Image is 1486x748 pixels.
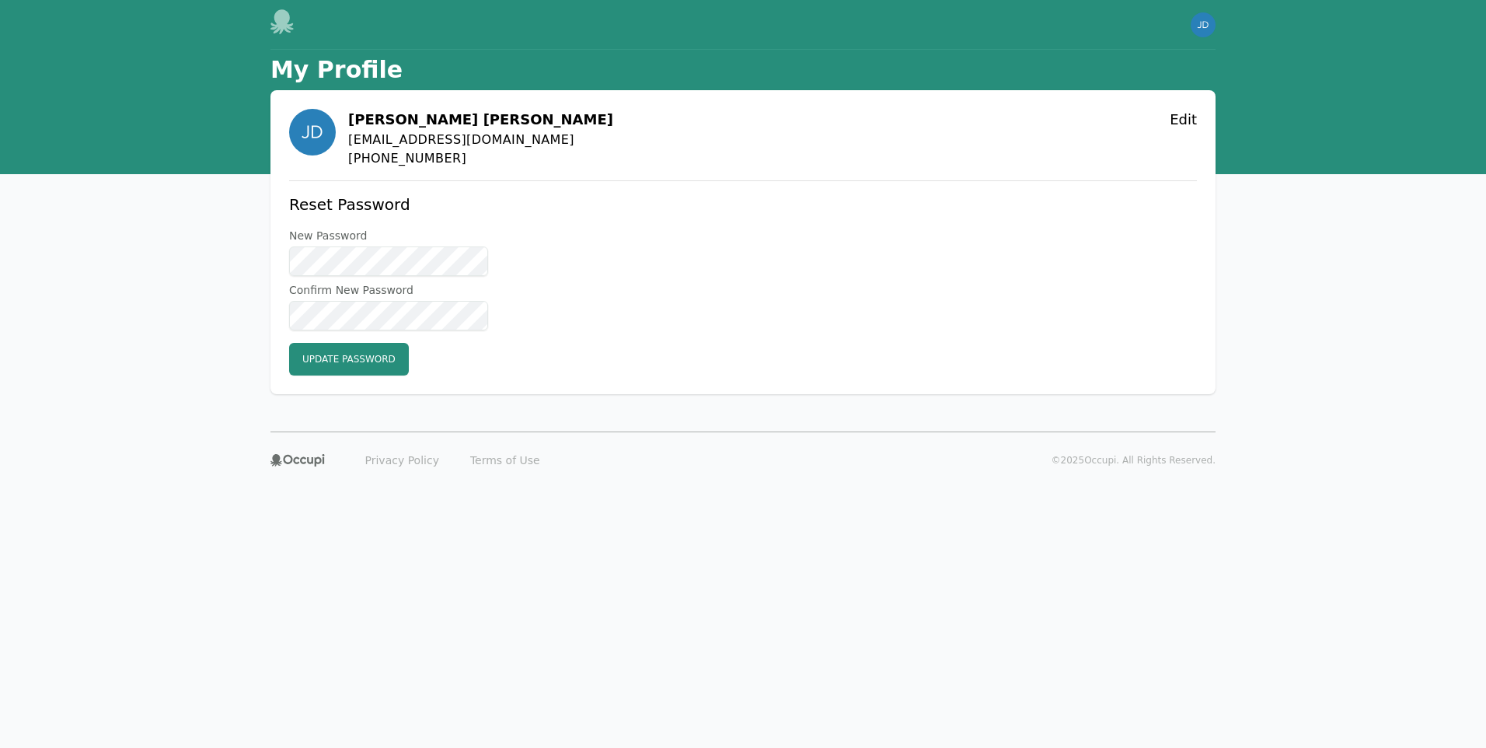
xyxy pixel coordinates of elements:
[461,448,549,473] a: Terms of Use
[1170,109,1197,131] button: Edit
[289,228,488,243] label: New Password
[348,149,613,168] span: [PHONE_NUMBER]
[348,109,613,131] h2: [PERSON_NAME] [PERSON_NAME]
[1052,454,1216,467] p: © 2025 Occupi. All Rights Reserved.
[289,109,336,156] img: f6af4173bf849a32e6a23bd6c2fdc1f0
[348,131,613,149] span: [EMAIL_ADDRESS][DOMAIN_NAME]
[289,282,488,298] label: Confirm New Password
[270,56,403,84] h1: My Profile
[356,448,448,473] a: Privacy Policy
[289,343,409,376] button: Update Password
[289,194,488,215] h2: Reset Password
